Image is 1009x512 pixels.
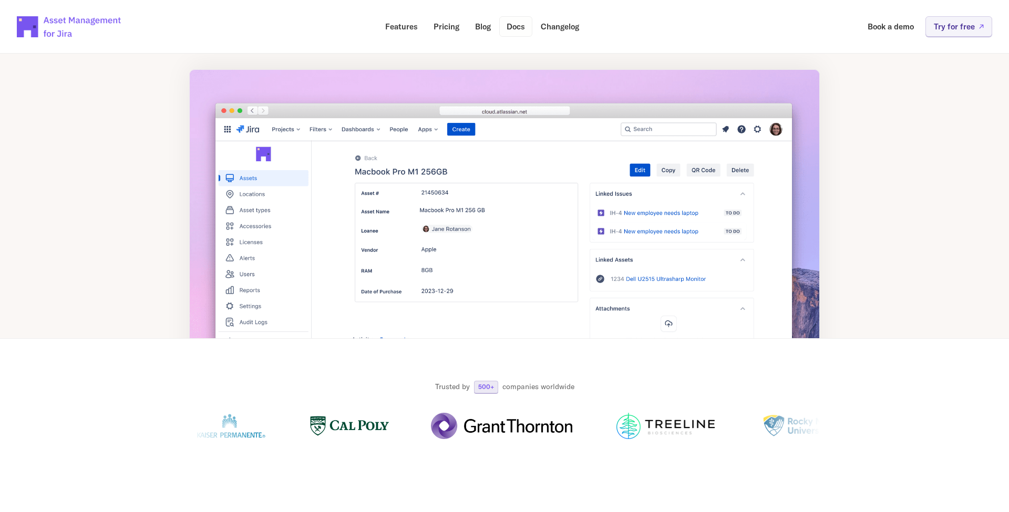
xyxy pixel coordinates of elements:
[426,16,467,37] a: Pricing
[499,16,532,37] a: Docs
[475,23,491,30] p: Blog
[309,413,388,439] img: Logo
[541,23,579,30] p: Changelog
[502,382,574,392] p: companies worldwide
[533,16,586,37] a: Changelog
[193,413,267,439] img: Logo
[434,23,459,30] p: Pricing
[868,23,914,30] p: Book a demo
[507,23,525,30] p: Docs
[925,16,992,37] a: Try for free
[934,23,975,30] p: Try for free
[189,69,820,390] img: App
[385,23,418,30] p: Features
[613,413,716,439] img: Logo
[860,16,921,37] a: Book a demo
[435,382,470,392] p: Trusted by
[468,16,498,37] a: Blog
[378,16,425,37] a: Features
[478,384,494,390] p: 500+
